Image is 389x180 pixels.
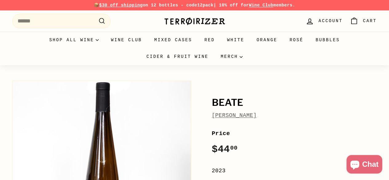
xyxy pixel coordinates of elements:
[140,48,215,65] a: Cider & Fruit Wine
[212,144,238,155] span: $44
[198,32,221,48] a: Red
[346,12,380,30] a: Cart
[249,3,273,8] a: Wine Club
[221,32,250,48] a: White
[302,12,346,30] a: Account
[250,32,283,48] a: Orange
[230,145,237,151] sup: 00
[345,155,384,175] inbox-online-store-chat: Shopify online store chat
[212,129,377,138] label: Price
[212,98,377,108] h1: Beate
[43,32,105,48] summary: Shop all wine
[212,112,257,118] a: [PERSON_NAME]
[215,48,249,65] summary: Merch
[212,166,377,175] div: 2023
[284,32,310,48] a: Rosé
[148,32,198,48] a: Mixed Cases
[319,18,343,24] span: Account
[309,32,346,48] a: Bubbles
[105,32,148,48] a: Wine Club
[363,18,377,24] span: Cart
[12,2,377,9] p: 📦 on 12 bottles - code | 10% off for members.
[197,3,213,8] strong: 12pack
[99,3,143,8] span: $30 off shipping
